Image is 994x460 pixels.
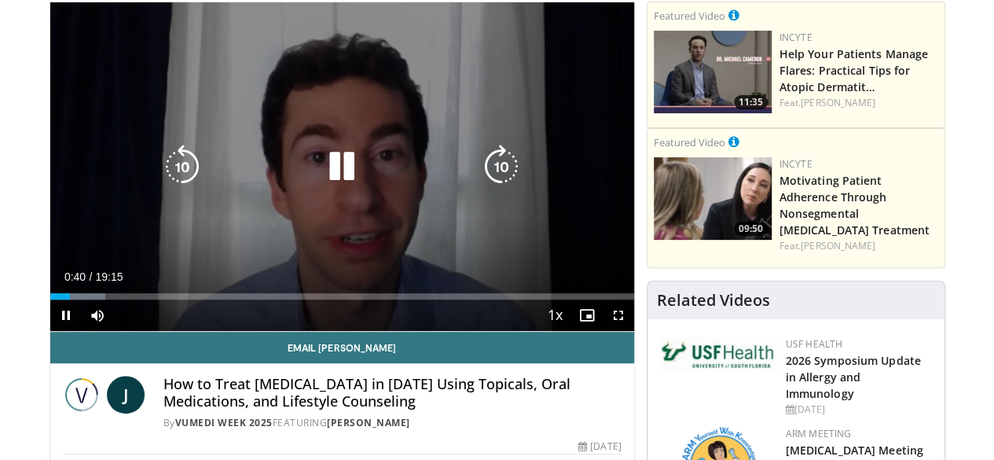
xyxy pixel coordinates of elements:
a: J [107,376,145,414]
button: Pause [50,300,82,331]
a: Vumedi Week 2025 [175,416,273,429]
a: ARM Meeting [786,427,852,440]
div: By FEATURING [163,416,622,430]
span: 11:35 [734,95,768,109]
a: Incyte [779,31,812,44]
div: Feat. [779,239,938,253]
img: 601112bd-de26-4187-b266-f7c9c3587f14.png.150x105_q85_crop-smart_upscale.jpg [654,31,772,113]
a: [PERSON_NAME] [327,416,410,429]
div: Progress Bar [50,293,634,300]
div: Feat. [779,96,938,110]
div: [DATE] [578,440,621,454]
button: Fullscreen [603,300,634,331]
a: Email [PERSON_NAME] [50,332,634,363]
div: [DATE] [786,403,932,417]
img: 39505ded-af48-40a4-bb84-dee7792dcfd5.png.150x105_q85_crop-smart_upscale.jpg [654,157,772,240]
a: 09:50 [654,157,772,240]
h4: How to Treat [MEDICAL_DATA] in [DATE] Using Topicals, Oral Medications, and Lifestyle Counseling [163,376,622,410]
img: Vumedi Week 2025 [63,376,101,414]
button: Mute [82,300,113,331]
small: Featured Video [654,9,725,23]
span: 09:50 [734,222,768,236]
button: Playback Rate [540,300,571,331]
a: Motivating Patient Adherence Through Nonsegmental [MEDICAL_DATA] Treatment [779,173,930,237]
a: USF Health [786,337,843,351]
span: 19:15 [95,270,123,283]
img: 6ba8804a-8538-4002-95e7-a8f8012d4a11.png.150x105_q85_autocrop_double_scale_upscale_version-0.2.jpg [660,337,778,372]
small: Featured Video [654,135,725,149]
button: Enable picture-in-picture mode [571,300,603,331]
a: [PERSON_NAME] [801,239,875,252]
a: [PERSON_NAME] [801,96,875,109]
a: 11:35 [654,31,772,113]
span: / [90,270,93,283]
span: 0:40 [64,270,86,283]
a: Help Your Patients Manage Flares: Practical Tips for Atopic Dermatit… [779,46,929,94]
a: 2026 Symposium Update in Allergy and Immunology [786,353,921,401]
a: Incyte [779,157,812,171]
h4: Related Videos [657,291,770,310]
video-js: Video Player [50,2,634,332]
